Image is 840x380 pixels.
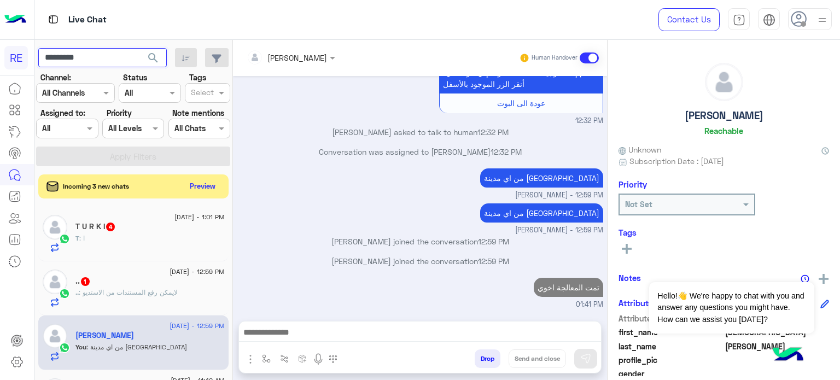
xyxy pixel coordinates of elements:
span: T [75,234,79,242]
span: null [725,368,830,379]
p: Live Chat [68,13,107,27]
h6: Reachable [704,126,743,136]
p: [PERSON_NAME] joined the conversation [237,236,603,247]
img: tab [733,14,745,26]
img: defaultAdmin.png [705,63,743,101]
span: first_name [619,326,723,338]
img: send voice note [312,353,325,366]
button: create order [294,349,312,367]
span: Subscription Date : [DATE] [629,155,724,167]
span: ا [79,234,85,242]
span: profile_pic [619,354,723,366]
img: send message [580,353,591,364]
img: tab [763,14,775,26]
span: [DATE] - 12:59 PM [170,321,224,331]
span: You [75,343,86,351]
span: Unknown [619,144,661,155]
span: .. [75,288,79,296]
label: Priority [107,107,132,119]
h5: Mohammed Nasser [75,331,134,340]
span: [DATE] - 12:59 PM [170,267,224,277]
img: defaultAdmin.png [43,324,67,348]
img: WhatsApp [59,233,70,244]
h5: .. [75,277,91,286]
h6: Priority [619,179,647,189]
span: 12:32 PM [491,147,522,156]
h6: Attributes [619,298,657,308]
img: select flow [262,354,271,363]
div: Select [189,86,214,101]
p: [PERSON_NAME] joined the conversation [237,255,603,267]
div: RE [4,46,28,69]
label: Note mentions [172,107,224,119]
label: Channel: [40,72,71,83]
button: search [140,48,167,72]
label: Status [123,72,147,83]
label: Tags [189,72,206,83]
img: WhatsApp [59,342,70,353]
span: Attribute Name [619,313,723,324]
p: Conversation was assigned to [PERSON_NAME] [237,146,603,157]
img: Trigger scenario [280,354,289,363]
span: Incoming 3 new chats [63,182,129,191]
span: 12:59 PM [478,256,509,266]
p: 15/9/2025, 12:59 PM [480,168,603,188]
img: Logo [4,8,26,31]
span: 4 [106,223,115,231]
img: defaultAdmin.png [43,215,67,239]
span: [DATE] - 1:01 PM [174,212,224,222]
img: add [819,274,829,284]
span: last_name [619,341,723,352]
img: hulul-logo.png [769,336,807,375]
p: 15/9/2025, 12:59 PM [480,203,603,223]
span: لايمكن رفع المستندات من الاستديو [79,288,178,296]
span: 12:32 PM [575,116,603,126]
a: Contact Us [658,8,720,31]
span: [PERSON_NAME] - 12:59 PM [515,190,603,201]
h5: T U R K I [75,222,116,231]
span: عودة الى البوت [497,98,545,108]
button: Preview [185,178,220,194]
img: tab [46,13,60,26]
p: 15/9/2025, 1:41 PM [534,278,603,297]
span: gender [619,368,723,379]
span: 12:59 PM [478,237,509,246]
img: make a call [329,355,337,364]
h6: Tags [619,227,829,237]
p: 15/9/2025, 12:32 PM [439,63,603,93]
img: WhatsApp [59,288,70,299]
span: search [147,51,160,65]
button: Trigger scenario [276,349,294,367]
button: select flow [258,349,276,367]
label: Assigned to: [40,107,85,119]
img: create order [298,354,307,363]
h6: Notes [619,273,641,283]
span: 1 [81,277,90,286]
span: 12:32 PM [477,127,509,137]
img: profile [815,13,829,27]
span: Nasser [725,341,830,352]
small: Human Handover [532,54,577,62]
button: Send and close [509,349,566,368]
img: send attachment [244,353,257,366]
span: 01:41 PM [576,300,603,310]
p: [PERSON_NAME] asked to talk to human [237,126,603,138]
span: [PERSON_NAME] - 12:59 PM [515,225,603,236]
button: Apply Filters [36,147,230,166]
button: Drop [475,349,500,368]
a: tab [728,8,750,31]
span: من اي مدينة اخوي [86,343,187,351]
span: Hello!👋 We're happy to chat with you and answer any questions you might have. How can we assist y... [649,282,814,334]
h5: [PERSON_NAME] [685,109,763,122]
img: defaultAdmin.png [43,270,67,294]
